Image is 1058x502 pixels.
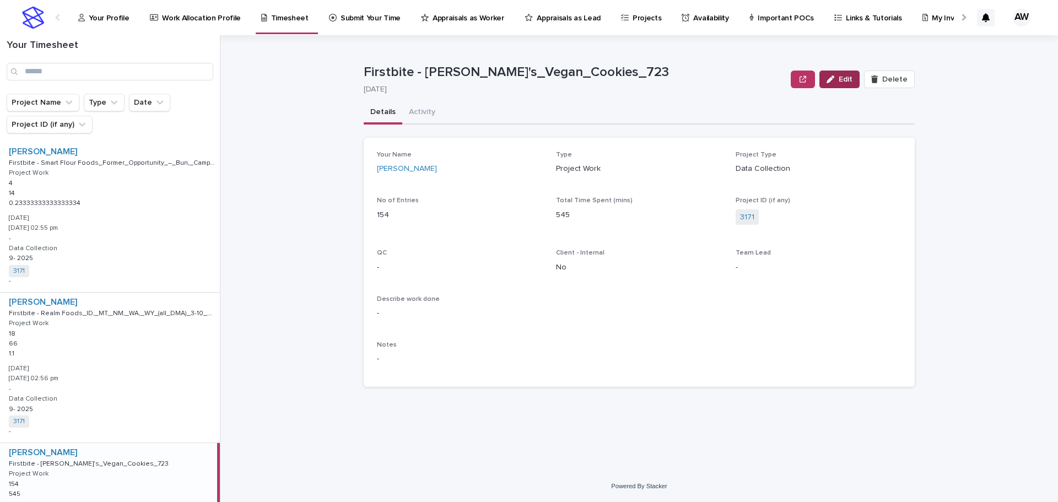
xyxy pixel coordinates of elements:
span: Team Lead [736,250,771,256]
p: Firstbite - [PERSON_NAME]'s_Vegan_Cookies_723 [9,458,171,468]
a: [PERSON_NAME] [9,147,77,157]
p: Project Work [556,163,722,175]
span: Project ID (if any) [736,197,790,204]
p: 0.23333333333333334 [9,197,83,207]
p: Project Work [9,320,48,327]
p: No [556,262,722,273]
p: Project Work [9,470,48,478]
span: Your Name [377,152,412,158]
a: [PERSON_NAME] [9,297,77,307]
img: stacker-logo-s-only.png [22,7,44,29]
a: 3171 [740,212,754,223]
span: No of Entries [377,197,419,204]
h1: Your Timesheet [7,40,213,52]
span: Type [556,152,572,158]
span: Edit [839,75,852,83]
a: Powered By Stacker [611,483,667,489]
a: [PERSON_NAME] [377,163,437,175]
button: Project Name [7,94,79,111]
p: 9- 2025 [9,403,35,413]
div: AW [1013,9,1030,26]
p: 154 [377,209,543,221]
span: Describe work done [377,296,440,303]
p: [DATE] [9,214,29,222]
p: [DATE] [9,365,29,373]
p: - [9,277,11,285]
button: Delete [864,71,915,88]
p: - [9,385,11,393]
span: Total Time Spent (mins) [556,197,633,204]
span: Client - Internal [556,250,604,256]
p: [DATE] 02:55 pm [9,224,58,232]
p: Firstbite - Realm Foods_ID,_MT,_NM,_WA,_WY_(all_DMA)_3-10_doors_-_9.2.2025_707 [9,307,218,317]
a: [PERSON_NAME] [9,447,77,458]
p: - [9,428,11,435]
p: Firstbite - [PERSON_NAME]'s_Vegan_Cookies_723 [364,64,786,80]
button: Details [364,101,402,125]
p: - [9,235,11,242]
a: 3171 [13,267,25,275]
p: Data Collection [9,395,57,403]
p: 154 [9,478,21,488]
p: 545 [556,209,722,221]
p: Data Collection [736,163,902,175]
p: Data Collection [9,245,57,252]
p: 14 [9,187,17,197]
a: 3171 [13,418,25,425]
button: Type [84,94,125,111]
button: Date [129,94,170,111]
p: 66 [9,338,20,348]
button: Edit [819,71,860,88]
p: Firstbite - Smart Flour Foods_Former_Opportunity_–_Bun,_Campaign_1_706 [9,157,218,167]
span: Delete [882,75,908,83]
input: Search [7,63,213,80]
button: Activity [402,101,442,125]
span: Project Type [736,152,776,158]
p: - [377,262,543,273]
p: 4 [9,177,15,187]
p: 18 [9,328,18,338]
p: [DATE] [364,85,782,94]
span: Notes [377,342,397,348]
p: - [377,307,902,319]
button: Project ID (if any) [7,116,93,133]
p: 545 [9,488,23,498]
p: 1.1 [9,348,17,358]
span: QC [377,250,387,256]
p: Project Work [9,169,48,177]
p: [DATE] 02:56 pm [9,375,58,382]
p: - [377,353,902,365]
p: - [736,262,902,273]
p: 9- 2025 [9,252,35,262]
